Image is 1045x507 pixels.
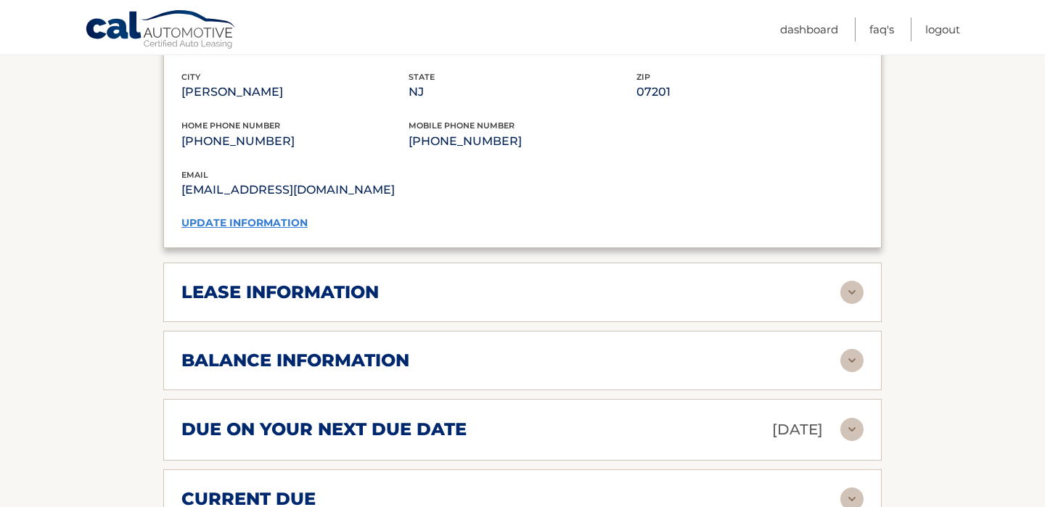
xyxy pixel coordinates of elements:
[409,131,636,152] p: [PHONE_NUMBER]
[409,82,636,102] p: NJ
[772,417,823,442] p: [DATE]
[181,350,409,371] h2: balance information
[840,349,864,372] img: accordion-rest.svg
[409,72,435,82] span: state
[636,72,650,82] span: zip
[181,281,379,303] h2: lease information
[181,180,522,200] p: [EMAIL_ADDRESS][DOMAIN_NAME]
[840,418,864,441] img: accordion-rest.svg
[840,281,864,304] img: accordion-rest.svg
[181,72,200,82] span: city
[181,131,409,152] p: [PHONE_NUMBER]
[925,17,960,41] a: Logout
[181,216,308,229] a: update information
[869,17,894,41] a: FAQ's
[181,170,208,180] span: email
[181,419,467,440] h2: due on your next due date
[636,82,864,102] p: 07201
[409,120,515,131] span: mobile phone number
[181,120,280,131] span: home phone number
[181,82,409,102] p: [PERSON_NAME]
[85,9,237,51] a: Cal Automotive
[780,17,838,41] a: Dashboard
